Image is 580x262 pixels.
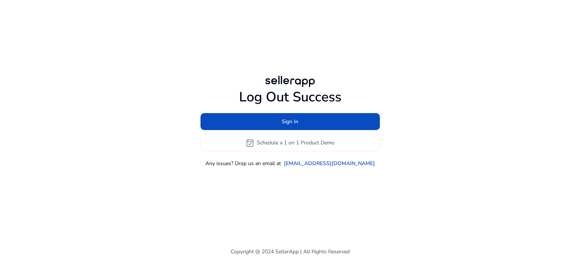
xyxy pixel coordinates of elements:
[201,134,380,152] button: event_availableSchedule a 1 on 1 Product Demo
[245,138,255,147] span: event_available
[201,89,380,105] h1: Log Out Success
[284,159,375,167] a: [EMAIL_ADDRESS][DOMAIN_NAME]
[282,118,298,126] span: Sign In
[205,159,281,167] p: Any issues? Drop us an email at
[201,113,380,130] button: Sign In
